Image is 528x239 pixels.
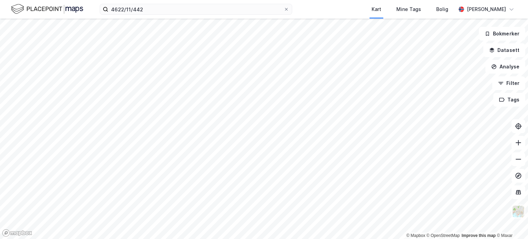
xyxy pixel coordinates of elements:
a: OpenStreetMap [427,233,460,238]
div: Bolig [436,5,448,13]
div: Kontrollprogram for chat [494,206,528,239]
div: [PERSON_NAME] [467,5,506,13]
iframe: Chat Widget [494,206,528,239]
button: Filter [492,76,525,90]
a: Mapbox homepage [2,229,32,237]
button: Datasett [483,43,525,57]
button: Bokmerker [479,27,525,41]
img: Z [512,205,525,218]
a: Improve this map [462,233,496,238]
a: Mapbox [406,233,425,238]
input: Søk på adresse, matrikkel, gårdeiere, leietakere eller personer [108,4,284,14]
div: Mine Tags [396,5,421,13]
img: logo.f888ab2527a4732fd821a326f86c7f29.svg [11,3,83,15]
button: Analyse [485,60,525,74]
div: Kart [372,5,381,13]
button: Tags [493,93,525,107]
